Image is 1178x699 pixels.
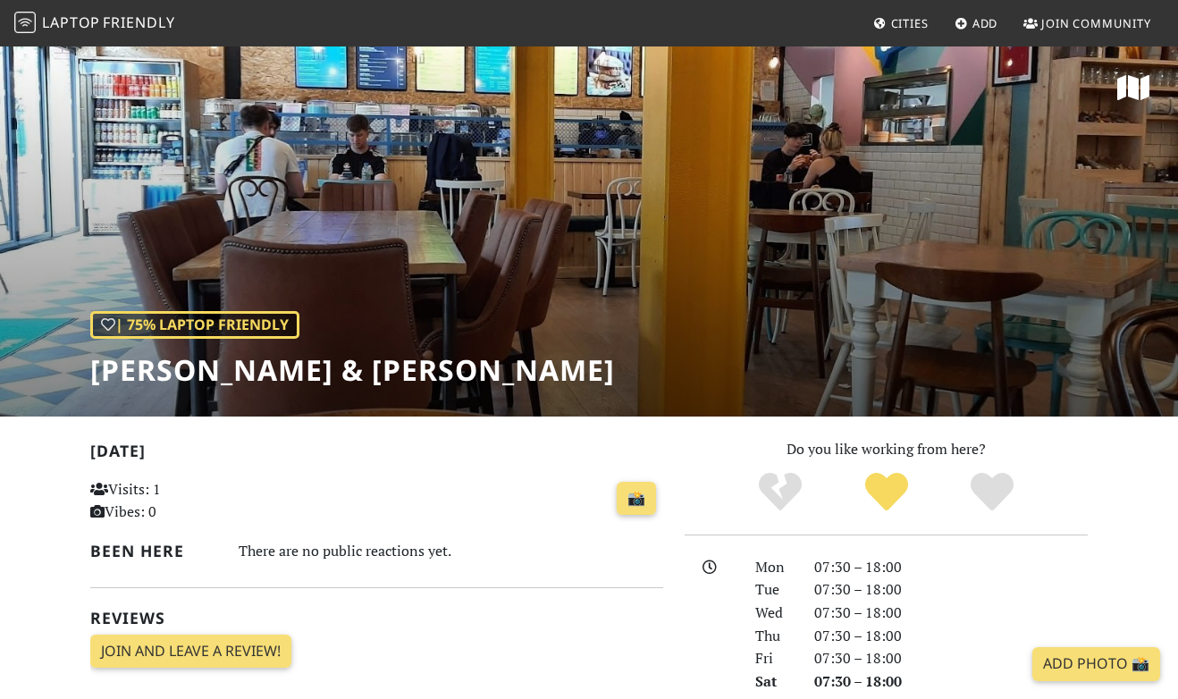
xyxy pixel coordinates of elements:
div: Thu [745,625,804,648]
span: Friendly [103,13,174,32]
h2: Reviews [90,609,663,627]
span: Join Community [1041,15,1151,31]
div: Definitely! [939,470,1046,515]
a: Add Photo 📸 [1032,647,1160,681]
div: Wed [745,602,804,625]
div: | 75% Laptop Friendly [90,311,299,340]
div: There are no public reactions yet. [239,538,663,564]
div: Fri [745,647,804,670]
a: Add [947,7,1006,39]
a: Cities [866,7,936,39]
div: Mon [745,556,804,579]
a: 📸 [617,482,656,516]
div: 07:30 – 18:00 [804,670,1098,694]
div: 07:30 – 18:00 [804,556,1098,579]
p: Visits: 1 Vibes: 0 [90,478,267,524]
span: Add [972,15,998,31]
div: 07:30 – 18:00 [804,625,1098,648]
a: LaptopFriendly LaptopFriendly [14,8,175,39]
span: Cities [891,15,929,31]
a: Join Community [1016,7,1158,39]
div: Yes [833,470,939,515]
img: LaptopFriendly [14,12,36,33]
div: No [727,470,833,515]
div: Sat [745,670,804,694]
a: Join and leave a review! [90,635,291,669]
h2: [DATE] [90,442,663,467]
div: 07:30 – 18:00 [804,647,1098,670]
div: 07:30 – 18:00 [804,602,1098,625]
h2: Been here [90,542,217,560]
p: Do you like working from here? [685,438,1088,461]
h1: [PERSON_NAME] & [PERSON_NAME] [90,353,615,387]
span: Laptop [42,13,100,32]
div: Tue [745,578,804,602]
div: 07:30 – 18:00 [804,578,1098,602]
